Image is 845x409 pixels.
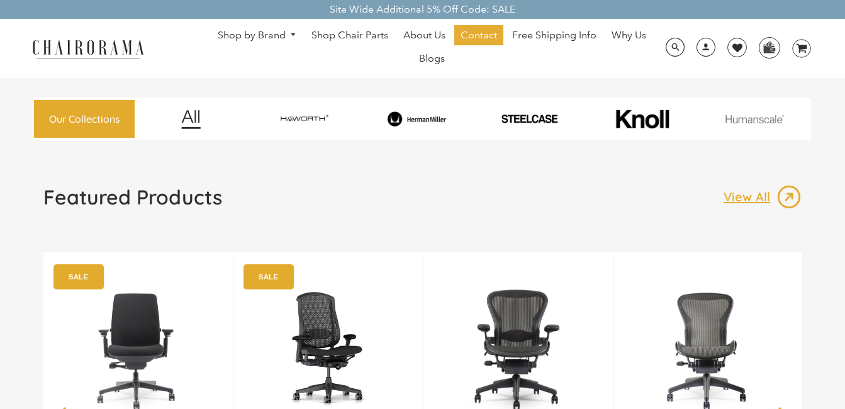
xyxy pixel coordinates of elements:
span: About Us [403,29,445,42]
a: Shop by Brand [211,26,303,45]
span: Free Shipping Info [512,29,596,42]
img: PHOTO-2024-07-09-00-53-10-removebg-preview.png [475,113,584,124]
span: Blogs [419,52,445,65]
a: Our Collections [34,100,135,138]
p: View All [724,189,776,205]
img: image_8_173eb7e0-7579-41b4-bc8e-4ba0b8ba93e8.png [362,111,471,126]
text: SALE [259,272,278,281]
a: Blogs [413,48,451,69]
span: Shop Chair Parts [311,29,388,42]
a: Why Us [605,25,652,45]
h1: Featured Products [43,184,222,210]
img: WhatsApp_Image_2024-07-12_at_16.23.01.webp [759,38,779,57]
img: image_13.png [776,184,802,210]
a: Featured Products [43,184,222,220]
span: Why Us [612,29,646,42]
a: Shop Chair Parts [305,25,395,45]
span: Contact [461,29,497,42]
a: View All [724,184,802,210]
img: image_11.png [700,115,809,123]
nav: DesktopNavigation [204,25,659,72]
text: SALE [69,272,88,281]
a: Contact [454,25,503,45]
img: image_10_1.png [588,108,697,130]
img: image_12.png [156,109,226,129]
img: image_7_14f0750b-d084-457f-979a-a1ab9f6582c4.png [250,109,359,130]
a: About Us [397,25,452,45]
img: chairorama [25,38,151,60]
a: Free Shipping Info [506,25,603,45]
